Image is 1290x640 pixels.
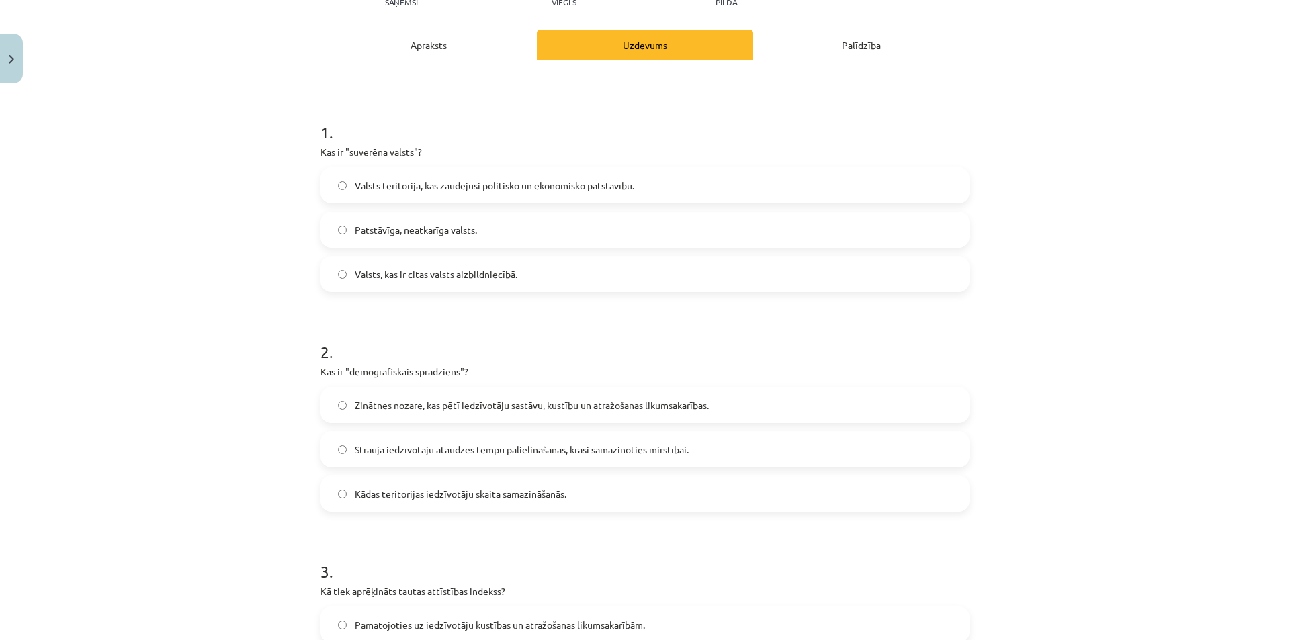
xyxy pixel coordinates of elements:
[355,267,517,281] span: Valsts, kas ir citas valsts aizbildniecībā.
[320,99,970,141] h1: 1 .
[320,365,970,379] p: Kas ir "demogrāfiskais sprādziens"?
[338,445,347,454] input: Strauja iedzīvotāju ataudzes tempu palielināšanās, krasi samazinoties mirstībai.
[338,401,347,410] input: Zinātnes nozare, kas pētī iedzīvotāju sastāvu, kustību un atražošanas likumsakarības.
[355,487,566,501] span: Kādas teritorijas iedzīvotāju skaita samazināšanās.
[355,223,477,237] span: Patstāvīga, neatkarīga valsts.
[355,618,645,632] span: Pamatojoties uz iedzīvotāju kustības un atražošanas likumsakarībām.
[355,398,709,412] span: Zinātnes nozare, kas pētī iedzīvotāju sastāvu, kustību un atražošanas likumsakarības.
[338,621,347,629] input: Pamatojoties uz iedzīvotāju kustības un atražošanas likumsakarībām.
[537,30,753,60] div: Uzdevums
[9,55,14,64] img: icon-close-lesson-0947bae3869378f0d4975bcd49f059093ad1ed9edebbc8119c70593378902aed.svg
[320,319,970,361] h1: 2 .
[338,490,347,498] input: Kādas teritorijas iedzīvotāju skaita samazināšanās.
[355,179,634,193] span: Valsts teritorija, kas zaudējusi politisko un ekonomisko patstāvību.
[338,226,347,234] input: Patstāvīga, neatkarīga valsts.
[753,30,970,60] div: Palīdzība
[320,145,970,159] p: Kas ir "suverēna valsts"?
[320,539,970,580] h1: 3 .
[320,30,537,60] div: Apraksts
[338,270,347,279] input: Valsts, kas ir citas valsts aizbildniecībā.
[355,443,689,457] span: Strauja iedzīvotāju ataudzes tempu palielināšanās, krasi samazinoties mirstībai.
[320,584,970,598] p: Kā tiek aprēķināts tautas attīstības indekss?
[338,181,347,190] input: Valsts teritorija, kas zaudējusi politisko un ekonomisko patstāvību.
